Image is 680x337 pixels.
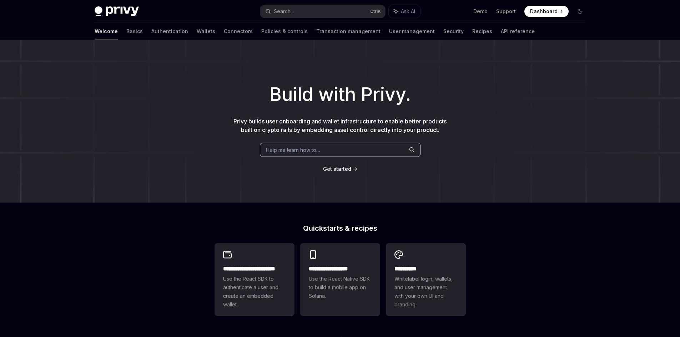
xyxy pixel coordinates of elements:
h2: Quickstarts & recipes [215,225,466,232]
a: User management [389,23,435,40]
a: Support [496,8,516,15]
a: Recipes [472,23,492,40]
img: dark logo [95,6,139,16]
button: Search...CtrlK [260,5,385,18]
a: Authentication [151,23,188,40]
a: Demo [473,8,488,15]
a: Transaction management [316,23,381,40]
a: Welcome [95,23,118,40]
a: Wallets [197,23,215,40]
span: Help me learn how to… [266,146,320,154]
button: Toggle dark mode [574,6,586,17]
a: Policies & controls [261,23,308,40]
span: Use the React SDK to authenticate a user and create an embedded wallet. [223,275,286,309]
a: Security [443,23,464,40]
span: Dashboard [530,8,558,15]
a: Connectors [224,23,253,40]
a: Basics [126,23,143,40]
a: **** **** **** ***Use the React Native SDK to build a mobile app on Solana. [300,243,380,316]
span: Ask AI [401,8,415,15]
span: Ctrl K [370,9,381,14]
span: Whitelabel login, wallets, and user management with your own UI and branding. [394,275,457,309]
span: Get started [323,166,351,172]
span: Use the React Native SDK to build a mobile app on Solana. [309,275,372,300]
div: Search... [274,7,294,16]
a: API reference [501,23,535,40]
h1: Build with Privy. [11,81,669,108]
a: Get started [323,165,351,173]
a: Dashboard [524,6,569,17]
button: Ask AI [389,5,420,18]
a: **** *****Whitelabel login, wallets, and user management with your own UI and branding. [386,243,466,316]
span: Privy builds user onboarding and wallet infrastructure to enable better products built on crypto ... [233,118,447,133]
